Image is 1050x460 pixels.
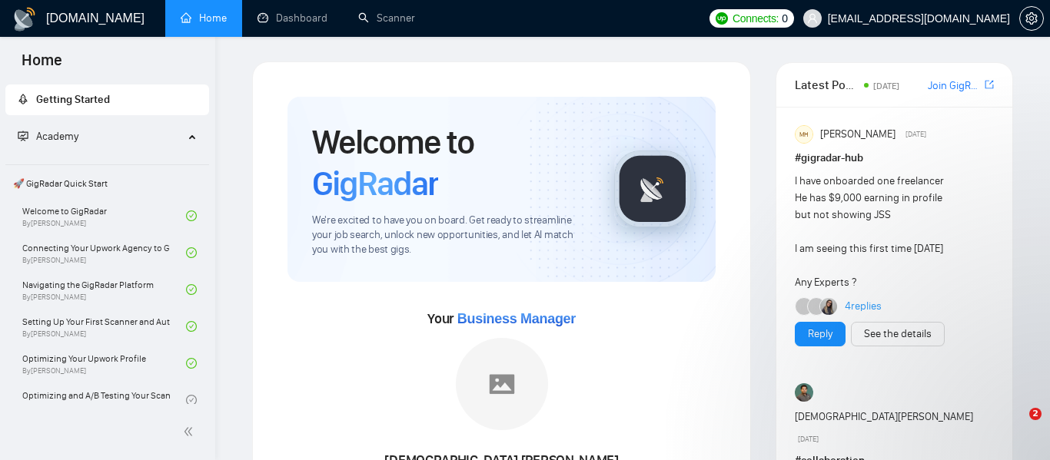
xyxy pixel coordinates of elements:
[186,395,197,405] span: check-circle
[1020,12,1043,25] span: setting
[22,236,186,270] a: Connecting Your Upwork Agency to GigRadarBy[PERSON_NAME]
[36,130,78,143] span: Academy
[22,273,186,306] a: Navigating the GigRadar PlatformBy[PERSON_NAME]
[5,84,209,115] li: Getting Started
[22,346,186,380] a: Optimizing Your Upwork ProfileBy[PERSON_NAME]
[18,94,28,104] span: rocket
[312,163,438,204] span: GigRadar
[183,424,198,439] span: double-left
[181,12,227,25] a: homeHome
[186,358,197,369] span: check-circle
[456,338,548,430] img: placeholder.png
[457,311,576,326] span: Business Manager
[998,408,1035,445] iframe: Intercom live chat
[36,93,110,106] span: Getting Started
[807,13,818,24] span: user
[22,199,186,233] a: Welcome to GigRadarBy[PERSON_NAME]
[312,121,590,204] h1: Welcome to
[1019,12,1044,25] a: setting
[614,151,691,227] img: gigradar-logo.png
[186,247,197,258] span: check-circle
[985,78,994,92] a: export
[312,213,590,257] span: We're excited to have you on board. Get ready to streamline your job search, unlock new opportuni...
[427,310,576,327] span: Your
[186,284,197,295] span: check-circle
[798,432,819,446] span: [DATE]
[733,10,779,27] span: Connects:
[1029,408,1042,420] span: 2
[7,168,208,199] span: 🚀 GigRadar Quick Start
[928,78,982,94] a: Join GigRadar Slack Community
[9,49,75,81] span: Home
[18,130,78,143] span: Academy
[782,10,788,27] span: 0
[795,409,973,425] span: [DEMOGRAPHIC_DATA][PERSON_NAME]
[873,81,899,91] span: [DATE]
[985,78,994,91] span: export
[795,75,859,94] span: Latest Posts from the GigRadar Community
[186,210,197,221] span: check-circle
[358,12,415,25] a: searchScanner
[1019,6,1044,31] button: setting
[258,12,327,25] a: dashboardDashboard
[716,12,728,25] img: upwork-logo.png
[22,309,186,343] a: Setting Up Your First Scanner and Auto-BidderBy[PERSON_NAME]
[186,321,197,332] span: check-circle
[12,7,37,31] img: logo
[22,383,186,417] a: Optimizing and A/B Testing Your Scanner for Better ResultsBy[PERSON_NAME]
[18,131,28,141] span: fund-projection-screen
